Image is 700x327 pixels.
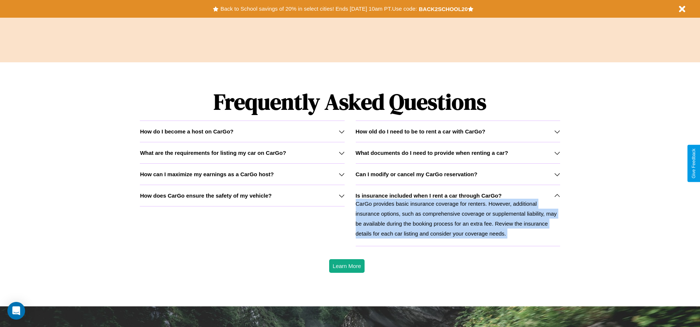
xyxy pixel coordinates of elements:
[356,171,477,177] h3: Can I modify or cancel my CarGo reservation?
[356,128,486,135] h3: How old do I need to be to rent a car with CarGo?
[356,150,508,156] h3: What documents do I need to provide when renting a car?
[329,259,365,273] button: Learn More
[140,83,560,121] h1: Frequently Asked Questions
[218,4,418,14] button: Back to School savings of 20% in select cities! Ends [DATE] 10am PT.Use code:
[7,302,25,320] div: Open Intercom Messenger
[356,199,560,239] p: CarGo provides basic insurance coverage for renters. However, additional insurance options, such ...
[691,149,696,178] div: Give Feedback
[140,171,274,177] h3: How can I maximize my earnings as a CarGo host?
[356,192,502,199] h3: Is insurance included when I rent a car through CarGo?
[419,6,468,12] b: BACK2SCHOOL20
[140,128,233,135] h3: How do I become a host on CarGo?
[140,150,286,156] h3: What are the requirements for listing my car on CarGo?
[140,192,272,199] h3: How does CarGo ensure the safety of my vehicle?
